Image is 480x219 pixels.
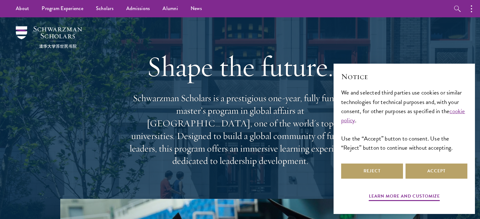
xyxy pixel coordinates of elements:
[341,164,403,179] button: Reject
[127,49,354,84] h1: Shape the future.
[369,192,440,202] button: Learn more and customize
[127,92,354,167] p: Schwarzman Scholars is a prestigious one-year, fully funded master’s program in global affairs at...
[341,107,465,125] a: cookie policy
[406,164,467,179] button: Accept
[341,88,467,152] div: We and selected third parties use cookies or similar technologies for technical purposes and, wit...
[16,26,82,48] img: Schwarzman Scholars
[341,71,467,82] h2: Notice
